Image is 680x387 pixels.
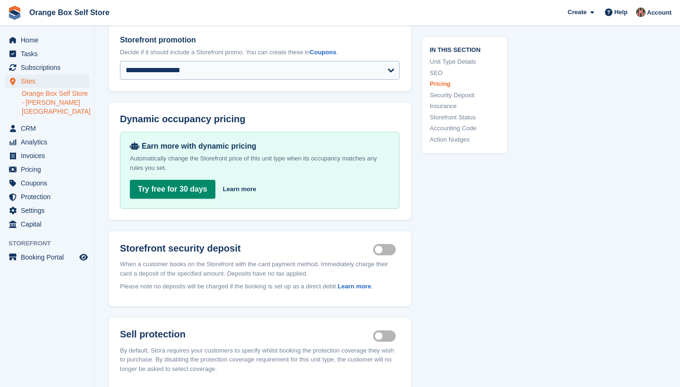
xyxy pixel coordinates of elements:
a: Security Deposit [430,90,500,100]
div: By default, Stora requires your customers to specify whilst booking the protection coverage they ... [120,346,399,374]
a: Coupons [310,49,336,56]
a: SEO [430,68,500,77]
a: Insurance [430,101,500,111]
a: Accounting Code [430,124,500,133]
a: menu [5,75,89,88]
span: CRM [21,122,77,135]
a: Preview store [78,252,89,263]
a: menu [5,149,89,162]
img: stora-icon-8386f47178a22dfd0bd8f6a31ec36ba5ce8667c1dd55bd0f319d3a0aa187defe.svg [8,6,22,20]
a: Learn more [338,283,371,290]
span: Analytics [21,135,77,149]
p: Automatically change the Storefront price of this unit type when its occupancy matches any rules ... [130,154,390,173]
a: Pricing [430,79,500,89]
a: menu [5,251,89,264]
span: Pricing [21,163,77,176]
span: Create [568,8,586,17]
a: menu [5,61,89,74]
span: Invoices [21,149,77,162]
span: Dynamic occupancy pricing [120,114,246,125]
span: Capital [21,218,77,231]
h2: Sell protection [120,329,373,340]
a: menu [5,34,89,47]
div: Earn more with dynamic pricing [130,142,390,151]
a: menu [5,163,89,176]
span: Tasks [21,47,77,60]
a: menu [5,47,89,60]
a: menu [5,177,89,190]
span: Coupons [21,177,77,190]
span: Settings [21,204,77,217]
p: Decide if it should include a Storefront promo. You can create these in . [120,48,399,57]
a: Try free for 30 days [130,180,215,199]
a: menu [5,122,89,135]
a: menu [5,204,89,217]
a: Orange Box Self Store [25,5,113,20]
a: Orange Box Self Store - [PERSON_NAME][GEOGRAPHIC_DATA] [22,89,89,116]
p: When a customer books on the Storefront with the card payment method. Immediately charge their ca... [120,260,399,278]
label: Security deposit on [373,249,399,251]
a: Learn more [223,185,256,194]
a: Unit Type Details [430,57,500,67]
span: Storefront [8,239,94,248]
span: Protection [21,190,77,203]
label: Insurance coverage required [373,335,399,337]
h2: Storefront security deposit [120,243,373,254]
span: In this section [430,44,500,53]
a: menu [5,218,89,231]
span: Help [614,8,628,17]
label: Storefront promotion [120,34,399,46]
a: Action Nudges [430,135,500,144]
a: menu [5,190,89,203]
span: Account [647,8,671,17]
span: Subscriptions [21,61,77,74]
p: Please note no deposits will be charged if the booking is set up as a direct debit. . [120,282,399,291]
span: Sites [21,75,77,88]
a: Storefront Status [430,112,500,122]
span: Home [21,34,77,47]
img: David Clark [636,8,646,17]
span: Booking Portal [21,251,77,264]
a: menu [5,135,89,149]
